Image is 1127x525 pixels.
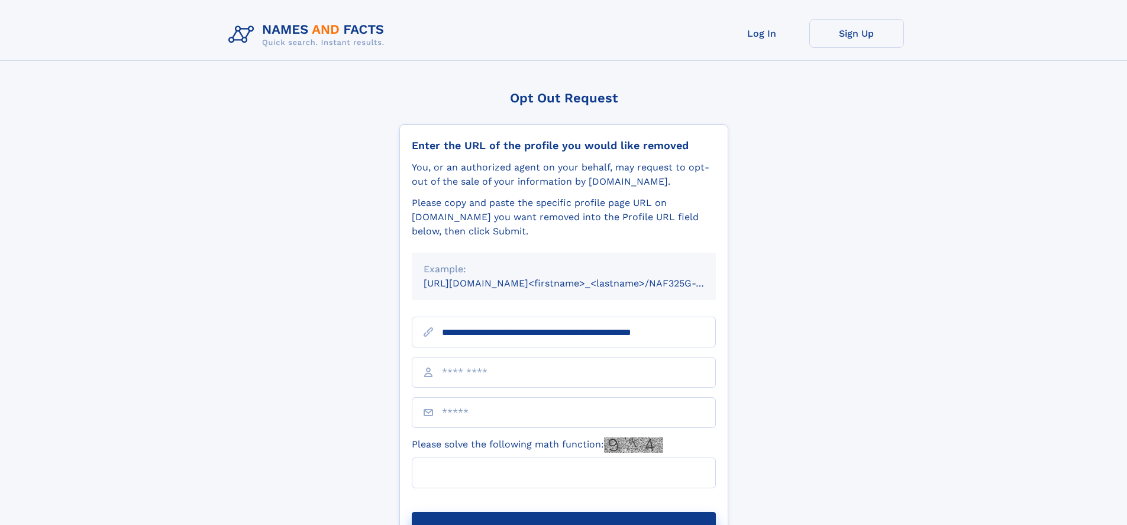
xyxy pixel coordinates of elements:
[412,437,663,453] label: Please solve the following math function:
[412,196,716,239] div: Please copy and paste the specific profile page URL on [DOMAIN_NAME] you want removed into the Pr...
[809,19,904,48] a: Sign Up
[399,91,728,105] div: Opt Out Request
[715,19,809,48] a: Log In
[424,278,738,289] small: [URL][DOMAIN_NAME]<firstname>_<lastname>/NAF325G-xxxxxxxx
[224,19,394,51] img: Logo Names and Facts
[424,262,704,276] div: Example:
[412,160,716,189] div: You, or an authorized agent on your behalf, may request to opt-out of the sale of your informatio...
[412,139,716,152] div: Enter the URL of the profile you would like removed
